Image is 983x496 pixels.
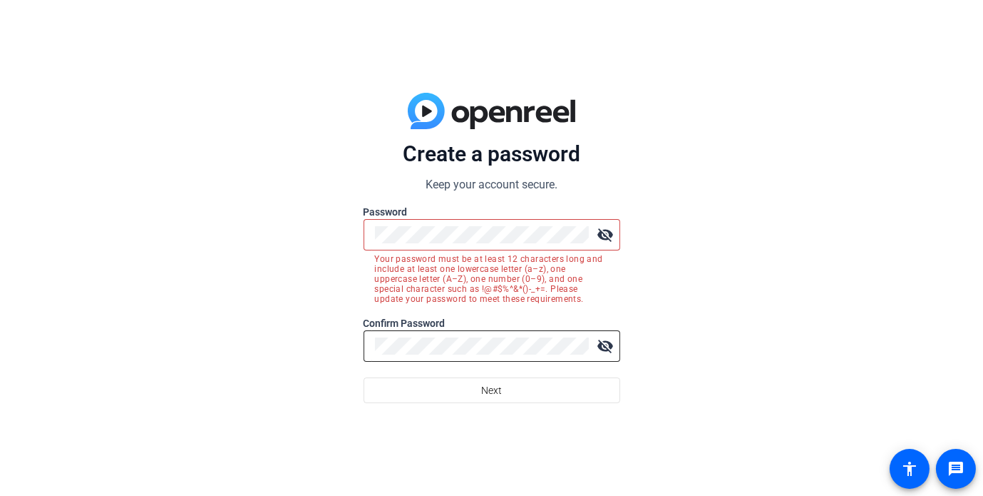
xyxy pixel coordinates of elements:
[364,316,620,330] label: Confirm Password
[364,141,620,168] p: Create a password
[947,460,964,477] mat-icon: message
[375,250,609,304] mat-error: Your password must be at least 12 characters long and include at least one lowercase letter (a–z)...
[364,378,620,403] button: Next
[592,332,620,360] mat-icon: visibility_off
[901,460,918,477] mat-icon: accessibility
[592,221,620,249] mat-icon: visibility_off
[364,176,620,193] p: Keep your account secure.
[408,93,575,130] img: blue-gradient.svg
[364,205,620,219] label: Password
[481,377,502,404] span: Next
